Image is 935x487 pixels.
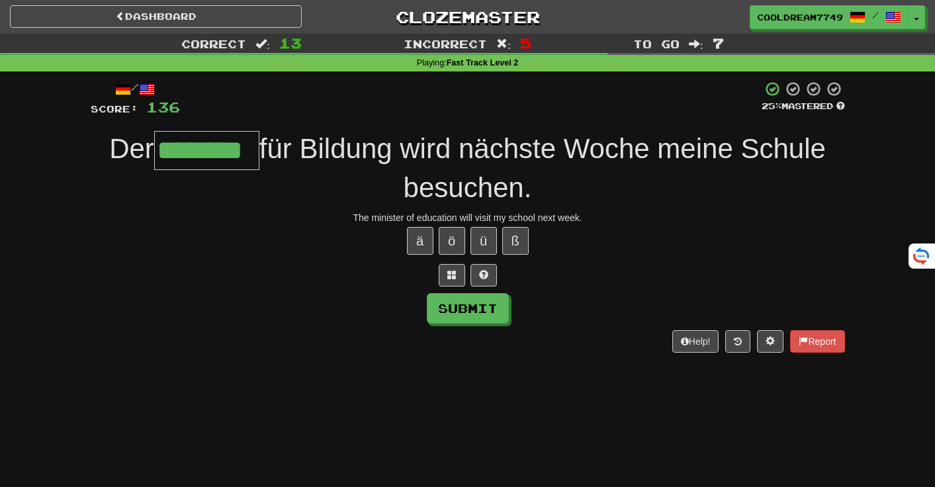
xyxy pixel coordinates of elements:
a: Dashboard [10,5,302,28]
span: : [496,38,511,50]
button: ü [470,227,497,255]
a: CoolDream7749 / [750,5,909,29]
span: CoolDream7749 [757,11,843,23]
span: 5 [520,35,531,51]
span: Correct [181,37,246,50]
span: 7 [713,35,724,51]
button: Report [790,330,844,353]
div: Mastered [762,101,845,112]
div: / [91,81,180,97]
span: To go [633,37,680,50]
span: Der [109,133,154,164]
span: : [689,38,703,50]
span: : [255,38,270,50]
button: Single letter hint - you only get 1 per sentence and score half the points! alt+h [470,264,497,287]
button: ß [502,227,529,255]
button: Round history (alt+y) [725,330,750,353]
span: 13 [279,35,302,51]
button: Help! [672,330,719,353]
button: ä [407,227,433,255]
span: für Bildung wird nächste Woche meine Schule besuchen. [259,133,826,203]
strong: Fast Track Level 2 [447,58,519,67]
button: Submit [427,293,509,324]
span: Incorrect [404,37,487,50]
button: ö [439,227,465,255]
button: Switch sentence to multiple choice alt+p [439,264,465,287]
a: Clozemaster [322,5,613,28]
div: The minister of education will visit my school next week. [91,211,845,224]
span: 25 % [762,101,781,111]
span: Score: [91,103,138,114]
span: / [872,11,879,20]
span: 136 [146,99,180,115]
